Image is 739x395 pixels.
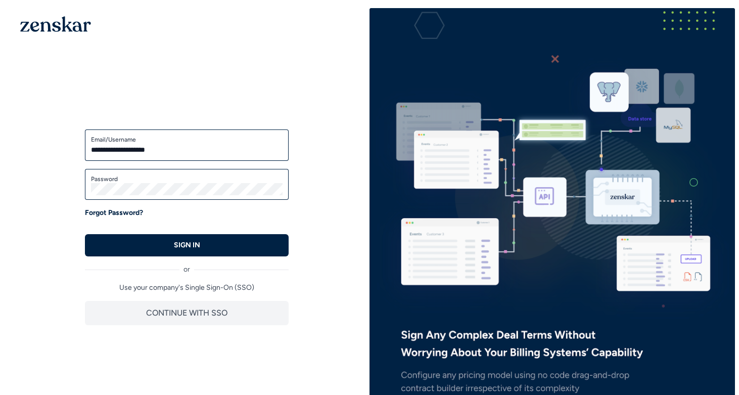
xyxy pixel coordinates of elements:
[85,301,289,325] button: CONTINUE WITH SSO
[20,16,91,32] img: 1OGAJ2xQqyY4LXKgY66KYq0eOWRCkrZdAb3gUhuVAqdWPZE9SRJmCz+oDMSn4zDLXe31Ii730ItAGKgCKgCCgCikA4Av8PJUP...
[85,208,143,218] a: Forgot Password?
[85,256,289,275] div: or
[174,240,200,250] p: SIGN IN
[85,283,289,293] p: Use your company's Single Sign-On (SSO)
[91,136,283,144] label: Email/Username
[91,175,283,183] label: Password
[85,234,289,256] button: SIGN IN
